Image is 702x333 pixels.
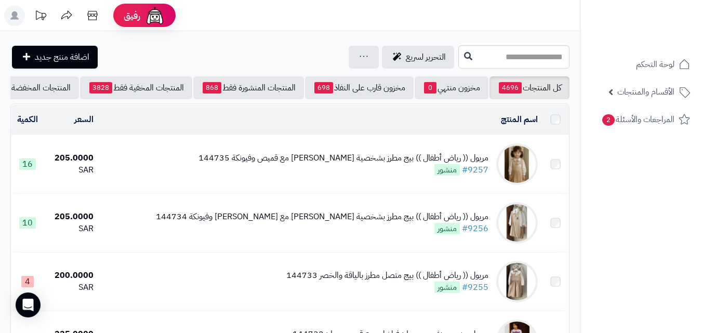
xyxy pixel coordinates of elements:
span: 10 [19,217,36,229]
div: SAR [48,282,94,294]
img: مريول (( رياض أطفال )) بيج مطرز بشخصية ستيتش مع قميص وفيونكة 144734 [496,202,538,244]
a: المنتجات المخفية فقط3828 [80,76,192,99]
a: #9257 [462,164,488,176]
div: 205.0000 [48,211,94,223]
span: 0 [424,82,436,94]
div: 205.0000 [48,152,94,164]
span: 4696 [499,82,522,94]
span: التحرير لسريع [406,51,446,63]
a: كل المنتجات4696 [489,76,569,99]
img: ai-face.png [144,5,165,26]
div: SAR [48,164,94,176]
div: 200.0000 [48,270,94,282]
span: المراجعات والأسئلة [601,112,674,127]
div: مريول (( رياض أطفال )) بيج متصل مطرز بالياقة والخصر 144733 [286,270,488,282]
span: 4 [21,276,34,287]
div: مريول (( رياض أطفال )) بيج مطرز بشخصية [PERSON_NAME] مع [PERSON_NAME] وفيونكة 144734 [156,211,488,223]
a: المنتجات المنشورة فقط868 [193,76,304,99]
a: تحديثات المنصة [28,5,54,29]
span: منشور [434,223,460,234]
span: لوحة التحكم [636,57,674,72]
a: مخزون منتهي0 [415,76,488,99]
span: رفيق [124,9,140,22]
span: منشور [434,164,460,176]
a: #9256 [462,222,488,235]
div: مريول (( رياض أطفال )) بيج مطرز بشخصية [PERSON_NAME] مع قميص وفيونكة 144735 [198,152,488,164]
a: المراجعات والأسئلة2 [587,107,696,132]
div: Open Intercom Messenger [16,292,41,317]
a: مخزون قارب على النفاذ698 [305,76,414,99]
img: مريول (( رياض أطفال )) بيج متصل مطرز بالياقة والخصر 144733 [496,261,538,302]
span: 2 [602,114,615,126]
div: SAR [48,223,94,235]
span: 16 [19,158,36,170]
a: #9255 [462,281,488,294]
a: لوحة التحكم [587,52,696,77]
img: logo-2.png [631,29,692,51]
a: الكمية [17,113,38,126]
a: التحرير لسريع [382,46,454,69]
span: الأقسام والمنتجات [617,85,674,99]
span: 3828 [89,82,112,94]
span: منشور [434,282,460,293]
span: 868 [203,82,221,94]
a: اسم المنتج [501,113,538,126]
a: اضافة منتج جديد [12,46,98,69]
span: 698 [314,82,333,94]
a: السعر [74,113,94,126]
img: مريول (( رياض أطفال )) بيج مطرز بشخصية سينامورول مع قميص وفيونكة 144735 [496,143,538,185]
span: اضافة منتج جديد [35,51,89,63]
